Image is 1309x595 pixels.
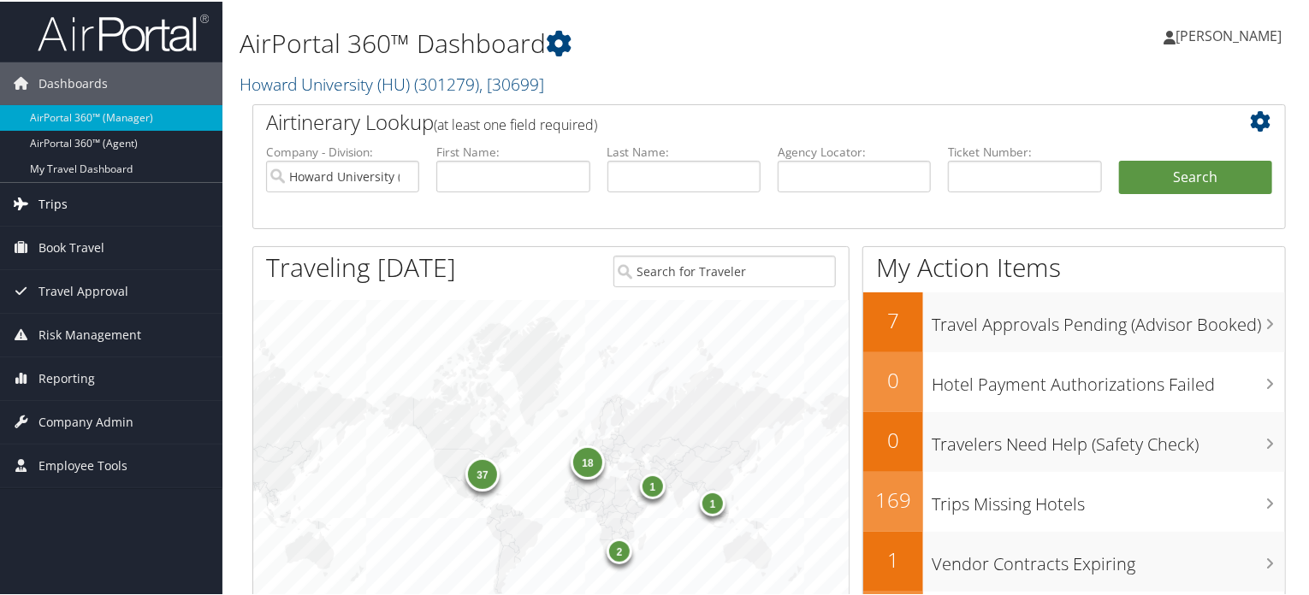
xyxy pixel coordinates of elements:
label: Last Name: [607,142,761,159]
span: Dashboards [38,61,108,103]
a: [PERSON_NAME] [1164,9,1299,60]
a: 0Travelers Need Help (Safety Check) [863,410,1285,470]
h1: AirPortal 360™ Dashboard [240,24,945,60]
input: Search for Traveler [613,254,836,286]
span: Trips [38,181,68,224]
h3: Travelers Need Help (Safety Check) [932,422,1285,455]
span: ( 301279 ) [414,71,479,94]
span: (at least one field required) [434,114,597,133]
label: Agency Locator: [778,142,931,159]
span: Risk Management [38,312,141,355]
a: 0Hotel Payment Authorizations Failed [863,351,1285,410]
h1: My Action Items [863,248,1285,284]
h2: 7 [863,304,923,333]
div: 1 [700,489,726,515]
h1: Traveling [DATE] [266,248,456,284]
a: 1Vendor Contracts Expiring [863,530,1285,590]
span: Employee Tools [38,443,127,486]
div: 2 [607,536,632,562]
a: 169Trips Missing Hotels [863,470,1285,530]
span: Travel Approval [38,268,128,311]
span: Company Admin [38,399,133,442]
button: Search [1119,159,1272,193]
div: 1 [640,471,666,497]
label: Company - Division: [266,142,419,159]
h3: Vendor Contracts Expiring [932,542,1285,574]
h3: Trips Missing Hotels [932,482,1285,515]
span: [PERSON_NAME] [1176,25,1282,44]
h2: 1 [863,544,923,573]
h2: 0 [863,424,923,453]
label: Ticket Number: [948,142,1101,159]
h2: Airtinerary Lookup [266,106,1187,135]
h3: Travel Approvals Pending (Advisor Booked) [932,303,1285,335]
h2: 169 [863,484,923,513]
span: , [ 30699 ] [479,71,544,94]
h3: Hotel Payment Authorizations Failed [932,362,1285,395]
a: 7Travel Approvals Pending (Advisor Booked) [863,291,1285,351]
div: 18 [571,444,605,478]
span: Book Travel [38,225,104,268]
label: First Name: [436,142,589,159]
div: 37 [465,456,500,490]
span: Reporting [38,356,95,398]
img: airportal-logo.png [38,11,209,51]
h2: 0 [863,364,923,393]
a: Howard University (HU) [240,71,544,94]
